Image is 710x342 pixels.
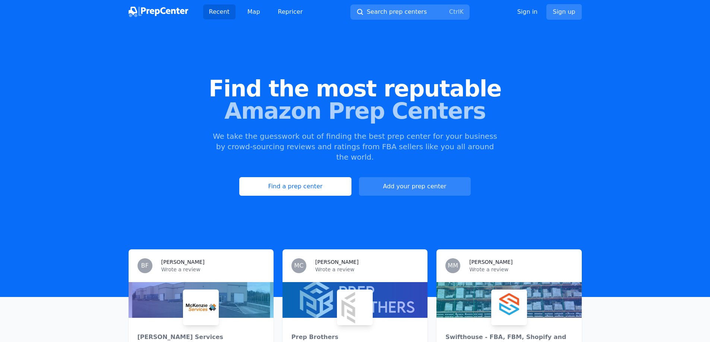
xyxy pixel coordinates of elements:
[294,263,303,269] span: MC
[161,266,265,273] p: Wrote a review
[129,7,188,17] img: PrepCenter
[184,291,217,324] img: McKenzie Services
[517,7,538,16] a: Sign in
[546,4,581,20] a: Sign up
[469,266,572,273] p: Wrote a review
[272,4,309,19] a: Repricer
[242,4,266,19] a: Map
[315,266,419,273] p: Wrote a review
[203,4,236,19] a: Recent
[291,333,419,342] div: Prep Brothers
[315,258,359,266] h3: [PERSON_NAME]
[338,291,371,324] img: Prep Brothers
[138,333,265,342] div: [PERSON_NAME] Services
[469,258,512,266] h3: [PERSON_NAME]
[359,177,471,196] a: Add your prep center
[350,4,470,20] button: Search prep centersCtrlK
[141,263,148,269] span: BF
[367,7,427,16] span: Search prep centers
[161,258,205,266] h3: [PERSON_NAME]
[12,100,698,122] span: Amazon Prep Centers
[239,177,351,196] a: Find a prep center
[212,131,498,162] p: We take the guesswork out of finding the best prep center for your business by crowd-sourcing rev...
[448,263,458,269] span: MM
[460,8,464,15] kbd: K
[12,77,698,100] span: Find the most reputable
[449,8,460,15] kbd: Ctrl
[493,291,526,324] img: Swifthouse - FBA, FBM, Shopify and more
